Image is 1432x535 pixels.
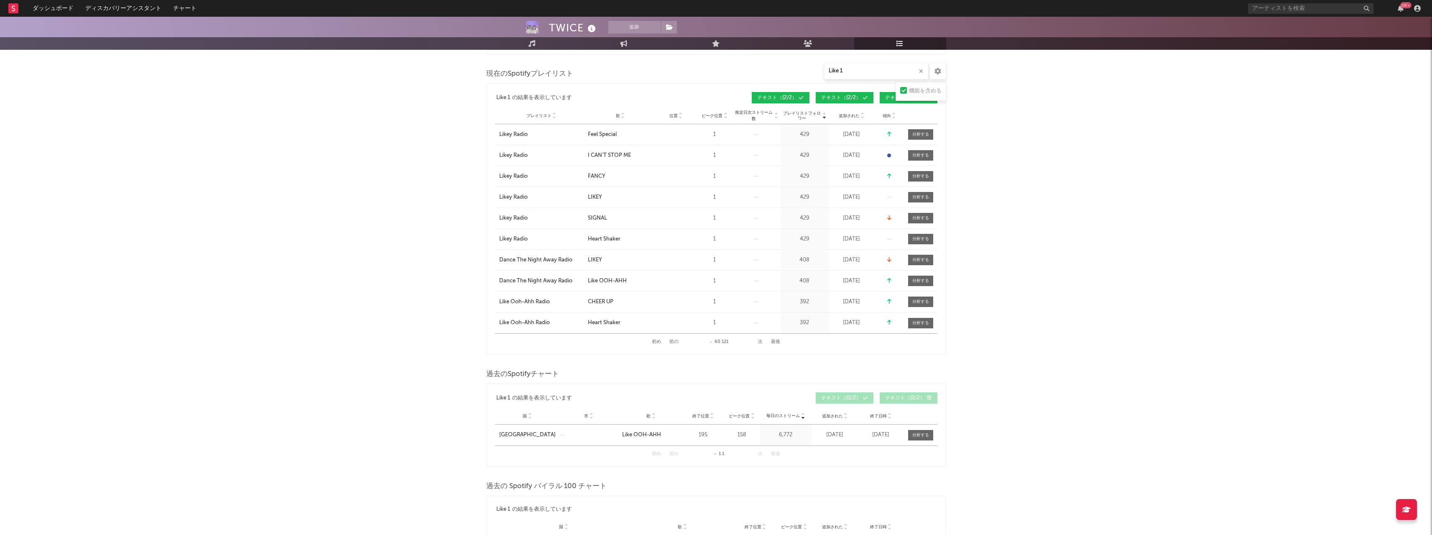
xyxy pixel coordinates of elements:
div: 429 [783,214,827,223]
button: 前の [669,452,679,456]
span: 終了日時 [870,525,887,530]
div: の結果を表示しています [495,504,716,515]
div: 60 121 [695,337,741,347]
div: 1 [699,319,730,327]
div: 392 [783,298,827,306]
span: 追加された [822,525,843,530]
div: Heart Shaker [588,235,620,243]
button: 最後 [771,452,780,456]
div: の結果を表示しています [495,92,716,103]
a: Likey Radio [499,151,584,160]
span: テキスト （{2/2） [821,396,861,401]
div: 429 [783,172,827,181]
div: Like Ooh-Ahh Radio [499,298,550,306]
div: Dance The Night Away Radio [499,277,572,285]
a: Likey Radio [499,172,584,181]
div: TWICE [549,21,598,35]
div: {0/+ [1400,2,1412,8]
a: Likey Radio [499,214,584,223]
span: 追加された [822,414,843,419]
button: テキスト（{2/2） [816,92,873,103]
span: ピーク位置 [781,525,802,530]
div: [DATE] [831,298,873,306]
span: ピーク位置 [729,414,750,419]
a: Like Ooh-Ahh Radio [499,298,584,306]
span: ピーク位置 [702,113,722,118]
span: ～ [713,452,717,456]
div: [DATE] [814,431,856,439]
button: 初め [652,340,661,344]
div: Like 1 [496,393,510,403]
div: Likey Radio [499,172,528,181]
div: [DATE] [831,214,873,223]
div: 1 [699,277,730,285]
div: LIKEY [588,193,602,202]
span: 過去の Spotify バイラル 100 チャート [486,481,607,491]
div: Like Ooh-Ahh Radio [499,319,550,327]
div: 1 [699,131,730,139]
span: 歌 [646,414,651,419]
button: テキスト（{2/2） [752,92,809,103]
button: {0/+ [1398,5,1404,12]
div: 429 [783,131,827,139]
div: Like 1 [496,93,510,103]
input: アーティストを検索 [1248,3,1373,14]
span: 歌 [678,525,682,530]
div: Like OOH-AHH [588,277,627,285]
div: [DATE] [831,235,873,243]
span: テキスト （{2/2） [821,95,861,100]
span: プレイリスト [526,113,551,118]
div: の結果を表示しています [495,392,716,404]
a: Likey Radio [499,193,584,202]
div: Like 1 [496,504,510,515]
input: プレイリスト/チャートを検索 [824,63,929,79]
a: Likey Radio [499,131,584,139]
div: [DATE] [831,256,873,264]
span: 市 [584,414,588,419]
div: Likey Radio [499,151,528,160]
span: 終了位置 [745,525,761,530]
div: 機能を含める [909,86,942,96]
span: 国 [523,414,527,419]
button: 次 [758,340,763,344]
a: [GEOGRAPHIC_DATA] [499,431,556,439]
div: 408 [783,277,827,285]
div: 195 [684,431,722,439]
div: FANCY [588,172,605,181]
span: 国 [559,525,563,530]
button: 次 [758,452,763,456]
div: SIGNAL [588,214,607,223]
div: Likey Radio [499,131,528,139]
div: 408 [783,256,827,264]
span: 傾向 [883,113,891,118]
button: 初め [652,452,661,456]
button: 最後 [771,340,780,344]
div: 1 [699,214,730,223]
div: 392 [783,319,827,327]
div: 1 [699,193,730,202]
div: Dance The Night Away Radio [499,256,572,264]
span: 毎日のストリーム [766,413,800,419]
span: 追加された [839,113,860,118]
button: 追跡 [608,21,661,33]
div: I CAN'T STOP ME [588,151,631,160]
div: Likey Radio [499,214,528,223]
div: Feel Special [588,131,617,139]
span: テキスト （{2/2） [757,95,797,100]
div: 1 [699,235,730,243]
div: 1 1 [695,449,741,459]
div: [DATE] [831,172,873,181]
div: 1 [699,172,730,181]
span: 終了位置 [692,414,709,419]
div: 1 [699,151,730,160]
a: Dance The Night Away Radio [499,277,584,285]
span: 終了日時 [870,414,887,419]
span: 歌 [616,113,620,118]
a: Like Ooh-Ahh Radio [499,319,584,327]
span: 現在のSpotifyプレイリスト [486,69,573,79]
span: テキスト （{2/2） [885,396,925,401]
a: Dance The Night Away Radio [499,256,584,264]
div: Likey Radio [499,193,528,202]
div: CHEER UP [588,298,613,306]
div: 429 [783,193,827,202]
